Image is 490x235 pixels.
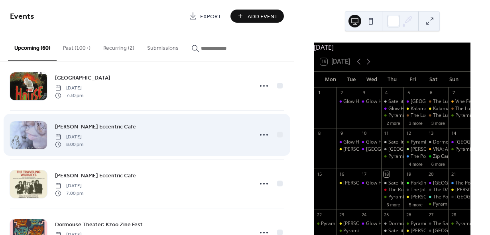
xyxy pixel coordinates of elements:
[443,72,464,87] div: Sun
[406,130,412,136] div: 12
[406,90,412,96] div: 5
[411,227,481,234] div: [PERSON_NAME] Eccentric Cafe
[433,194,468,200] div: The Potato Sack
[433,220,465,227] div: The Sanctuary
[388,98,448,105] div: Satellite Records Open Mic
[388,220,458,227] div: Dormouse: Rad Riso Open Print
[200,12,221,21] span: Export
[57,32,97,60] button: Past (100+)
[381,220,403,227] div: Dormouse: Rad Riso Open Print
[248,12,278,21] span: Add Event
[336,227,358,234] div: Pyramid Scheme
[411,146,479,153] div: [PERSON_NAME]'s Lower Level
[433,201,470,208] div: Pyramid Scheme
[428,90,434,96] div: 6
[411,153,482,160] div: The Polish Hall @ Factory Coffee
[388,194,426,200] div: Pyramid Scheme
[359,139,381,146] div: Glow Hall: Workshop (Music Production)
[411,98,459,105] div: [GEOGRAPHIC_DATA]
[314,43,470,52] div: [DATE]
[10,9,34,24] span: Events
[411,112,444,119] div: The Lucky Wolf
[55,85,83,92] span: [DATE]
[366,98,455,105] div: Glow Hall: Workshop (Music Production)
[406,212,412,218] div: 26
[403,227,426,234] div: Bell's Eccentric Cafe
[359,220,381,227] div: Glow Hall: Workshop (Music Production)
[359,180,381,186] div: Glow Hall: Workshop (Music Production)
[451,130,457,136] div: 14
[403,105,426,112] div: Kalamashoegazer Day 1 @ Bell's Eccentric Cafe
[448,220,470,227] div: Pyramid Scheme
[403,186,426,193] div: The Jolly Llama
[403,98,426,105] div: Glow Hall
[336,146,358,153] div: Bell's Eccentric Cafe
[321,220,358,227] div: Pyramid Scheme
[402,72,423,87] div: Fri
[381,139,403,146] div: Satellite Records Open Mic
[336,98,358,105] div: Glow Hall: Movie Night
[384,130,390,136] div: 11
[403,194,426,200] div: Bell's Eccentric Cafe
[361,212,367,218] div: 24
[388,227,448,234] div: Satellite Records Open Mic
[381,180,403,186] div: Satellite Records Open Mic
[384,90,390,96] div: 4
[433,186,456,193] div: The DAAC
[55,123,136,131] span: [PERSON_NAME] Eccentric Cafe
[426,201,448,208] div: Pyramid Scheme
[336,220,358,227] div: Bell's Eccentric Cafe
[316,90,322,96] div: 1
[55,190,83,197] span: 7:00 pm
[97,32,141,60] button: Recurring (2)
[428,119,448,126] button: 3 more
[343,180,414,186] div: [PERSON_NAME] Eccentric Cafe
[448,98,470,105] div: Vine Fest
[403,146,426,153] div: Shakespeare's Lower Level
[426,153,448,160] div: Zip Cannabis' Summer Sendoff
[451,90,457,96] div: 7
[406,201,426,208] button: 5 more
[426,220,448,227] div: The Sanctuary
[55,171,136,180] a: [PERSON_NAME] Eccentric Cafe
[230,10,284,23] button: Add Event
[336,180,358,186] div: Bell's Eccentric Cafe
[426,139,448,146] div: Dormouse: Rad Riso Open Print
[448,146,470,153] div: Pyramid Scheme
[426,112,448,119] div: The Lucky Wolf
[388,112,426,119] div: Pyramid Scheme
[55,183,83,190] span: [DATE]
[361,171,367,177] div: 17
[361,72,382,87] div: Wed
[406,160,426,167] button: 4 more
[55,220,143,229] a: Dormouse Theater: Kzoo Zine Fest
[343,227,381,234] div: Pyramid Scheme
[448,186,470,193] div: Bell's Eccentric Cafe
[433,227,481,234] div: [GEOGRAPHIC_DATA]
[426,194,448,200] div: The Potato Sack
[338,171,344,177] div: 16
[388,139,448,146] div: Satellite Records Open Mic
[448,139,470,146] div: Glow Hall
[403,180,426,186] div: Park(ing) Day
[388,180,448,186] div: Satellite Records Open Mic
[55,221,143,229] span: Dormouse Theater: Kzoo Zine Fest
[411,194,481,200] div: [PERSON_NAME] Eccentric Cafe
[359,146,381,153] div: Glow Hall
[451,171,457,177] div: 21
[336,139,358,146] div: Glow Hall: Movie Night
[388,153,426,160] div: Pyramid Scheme
[55,172,136,180] span: [PERSON_NAME] Eccentric Cafe
[403,220,426,227] div: Pyramid Scheme
[141,32,185,60] button: Submissions
[388,105,454,112] div: Glow Hall: Sing Sing & Gather
[338,90,344,96] div: 2
[433,180,481,186] div: [GEOGRAPHIC_DATA]
[361,90,367,96] div: 3
[366,180,455,186] div: Glow Hall: Workshop (Music Production)
[382,72,403,87] div: Thu
[55,92,83,99] span: 7:30 pm
[314,220,336,227] div: Pyramid Scheme
[381,146,403,153] div: Dormouse Theater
